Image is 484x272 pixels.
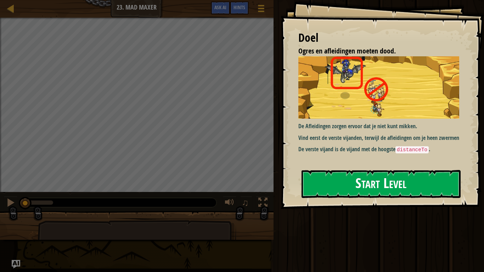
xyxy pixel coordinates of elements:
li: Ogres en afleidingen moeten dood. [289,46,457,56]
p: De verste vijand is de vijand met de hoogste . [298,145,465,154]
button: ♫ [240,196,252,211]
span: ♫ [242,197,249,208]
img: Mad maxer [298,56,465,119]
button: Ask AI [12,260,20,268]
button: Start Level [302,170,461,198]
button: Geef spelmenu weer [252,1,270,18]
button: Ctrl + P: Pause [4,196,18,211]
p: De Afleidingen zorgen ervoor dat je niet kunt mikken. [298,122,465,130]
span: Ogres en afleidingen moeten dood. [298,46,396,56]
button: Schakel naar volledig scherm [256,196,270,211]
code: distanceTo [395,146,429,153]
span: Hints [233,4,245,11]
p: Vind eerst de verste vijanden, terwijl de afleidingen om je heen zwermen. [298,134,465,142]
button: Ask AI [211,1,230,15]
span: Ask AI [214,4,226,11]
div: Doel [298,30,459,46]
button: Volume aanpassen [223,196,237,211]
